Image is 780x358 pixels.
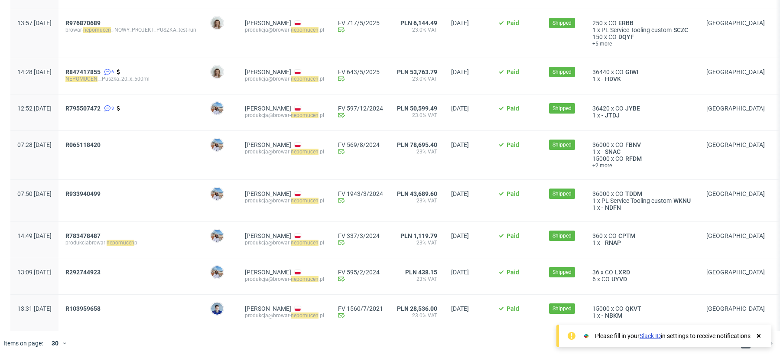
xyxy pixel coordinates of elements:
[291,76,318,82] mark: nepomucen
[624,305,643,312] span: QKVT
[582,332,591,340] img: Slack
[397,112,437,119] span: 23.0% VAT
[706,141,765,148] span: [GEOGRAPHIC_DATA]
[245,239,324,246] div: produkcja@browar- .pl
[397,75,437,82] span: 23.0% VAT
[397,197,437,204] span: 23% VAT
[617,33,636,40] a: DQYF
[291,27,318,33] mark: nepomucen
[65,305,102,312] a: R103959658
[552,232,572,240] span: Shipped
[592,162,692,169] span: +2 more
[338,141,383,148] a: FV 569/8/2024
[291,240,318,246] mark: nepomucen
[552,104,572,112] span: Shipped
[211,266,223,278] img: Marta Kozłowska
[592,269,599,276] span: 36
[624,155,643,162] a: RFDM
[507,20,519,26] span: Paid
[610,276,629,283] span: UYVD
[592,204,692,211] div: x
[601,239,603,246] span: -
[615,155,624,162] span: CO
[615,141,624,148] span: CO
[17,190,52,197] span: 07:50 [DATE]
[111,105,114,112] span: 3
[397,105,437,112] span: PLN 50,599.49
[245,312,324,319] div: produkcja@browar- .pl
[592,197,692,204] div: x
[507,105,519,112] span: Paid
[338,232,383,239] a: FV 337/3/2024
[592,68,692,75] div: x
[592,155,692,162] div: x
[451,269,469,276] span: [DATE]
[706,20,765,26] span: [GEOGRAPHIC_DATA]
[608,20,617,26] span: CO
[601,26,672,33] span: PL Service Tooling custom
[613,269,632,276] a: LXRD
[617,20,635,26] a: ERBB
[601,148,603,155] span: -
[624,190,644,197] span: TDDM
[592,269,692,276] div: x
[211,66,223,78] img: Monika Poźniak
[17,141,52,148] span: 07:28 [DATE]
[338,190,383,197] a: FV 1943/3/2024
[211,230,223,242] img: Marta Kozłowska
[624,141,643,148] a: FBNV
[65,20,101,26] span: R976870689
[65,68,102,75] a: R847417855
[451,105,469,112] span: [DATE]
[451,305,469,312] span: [DATE]
[245,197,324,204] div: produkcja@browar- .pl
[552,190,572,198] span: Shipped
[592,112,692,119] div: x
[65,141,101,148] span: R065118420
[592,105,692,112] div: x
[603,112,621,119] a: JTDJ
[397,68,437,75] span: PLN 53,763.79
[451,141,469,148] span: [DATE]
[592,232,603,239] span: 360
[706,305,765,312] span: [GEOGRAPHIC_DATA]
[592,40,692,47] a: +5 more
[592,190,692,197] div: x
[592,20,692,26] div: x
[451,232,469,239] span: [DATE]
[65,269,101,276] span: R292744923
[706,269,765,276] span: [GEOGRAPHIC_DATA]
[245,269,291,276] a: [PERSON_NAME]
[706,105,765,112] span: [GEOGRAPHIC_DATA]
[65,105,101,112] span: R795507472
[291,312,318,319] mark: nepomucen
[617,232,637,239] a: CPTM
[65,305,101,312] span: R103959658
[400,20,437,26] span: PLN 6,144.49
[507,68,519,75] span: Paid
[507,269,519,276] span: Paid
[338,305,383,312] a: FV 1560/7/2021
[601,204,603,211] span: -
[605,269,613,276] span: CO
[603,148,622,155] a: SNAC
[592,239,596,246] span: 1
[592,276,596,283] span: 6
[552,268,572,276] span: Shipped
[672,197,692,204] a: WKNU
[338,20,383,26] a: FV 717/5/2025
[65,269,102,276] a: R292744923
[592,276,692,283] div: x
[17,305,52,312] span: 13:31 [DATE]
[592,305,692,312] div: x
[624,68,640,75] a: GIWI
[552,19,572,27] span: Shipped
[603,204,623,211] a: NDFN
[507,141,519,148] span: Paid
[245,112,324,119] div: produkcja@browar- .pl
[601,276,610,283] span: CO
